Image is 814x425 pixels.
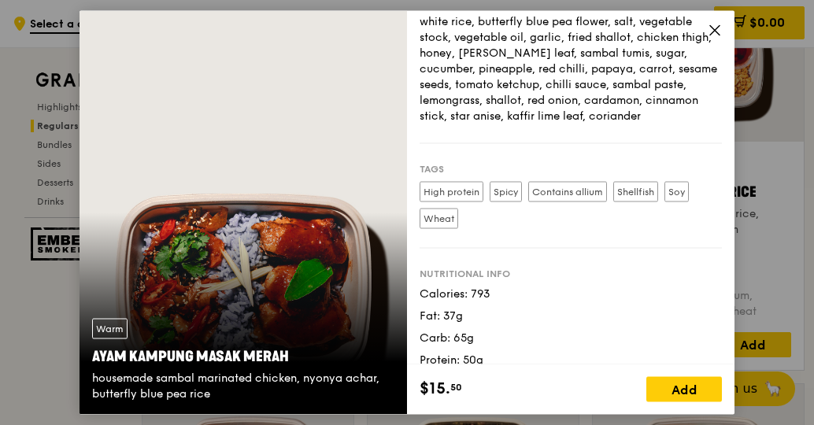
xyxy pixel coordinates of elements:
[420,182,483,202] label: High protein
[420,353,722,368] div: Protein: 50g
[420,14,722,124] div: white rice, butterfly blue pea flower, salt, vegetable stock, vegetable oil, garlic, fried shallo...
[92,346,394,368] div: Ayam Kampung Masak Merah
[528,182,607,202] label: Contains allium
[92,319,128,339] div: Warm
[420,163,722,176] div: Tags
[420,331,722,346] div: Carb: 65g
[92,371,394,402] div: housemade sambal marinated chicken, nyonya achar, butterfly blue pea rice
[490,182,522,202] label: Spicy
[420,309,722,324] div: Fat: 37g
[420,209,458,229] label: Wheat
[646,377,722,402] div: Add
[450,381,462,394] span: 50
[420,377,450,401] span: $15.
[664,182,689,202] label: Soy
[420,268,722,280] div: Nutritional info
[613,182,658,202] label: Shellfish
[420,286,722,302] div: Calories: 793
